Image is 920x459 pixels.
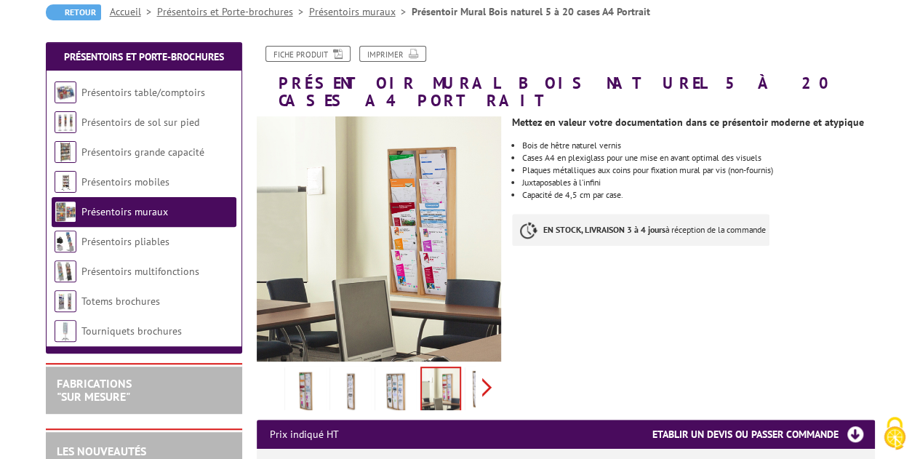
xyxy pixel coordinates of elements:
[652,420,875,449] h3: Etablir un devis ou passer commande
[378,370,413,415] img: 430002_mise_en_scene.jpg
[81,145,204,159] a: Présentoirs grande capacité
[81,116,199,129] a: Présentoirs de sol sur pied
[55,320,76,342] img: Tourniquets brochures
[81,205,168,218] a: Présentoirs muraux
[81,175,169,188] a: Présentoirs mobiles
[265,46,351,62] a: Fiche produit
[55,231,76,252] img: Présentoirs pliables
[55,171,76,193] img: Présentoirs mobiles
[55,201,76,223] img: Présentoirs muraux
[257,116,502,362] img: 430001_presentoir_mural_bois_naturel_10_cases_a4_portrait_situation.jpg
[522,141,874,150] li: Bois de hêtre naturel vernis
[480,375,494,399] span: Next
[55,111,76,133] img: Présentoirs de sol sur pied
[81,265,199,278] a: Présentoirs multifonctions
[64,50,224,63] a: Présentoirs et Porte-brochures
[522,166,874,175] li: Plaques métalliques aux coins pour fixation mural par vis (non-fournis)
[81,86,205,99] a: Présentoirs table/comptoirs
[543,224,665,235] strong: EN STOCK, LIVRAISON 3 à 4 jours
[81,324,182,338] a: Tourniquets brochures
[522,191,874,199] li: Capacité de 4,5 cm par case.
[81,295,160,308] a: Totems brochures
[55,290,76,312] img: Totems brochures
[55,260,76,282] img: Présentoirs multifonctions
[468,370,503,415] img: 430003_mise_en_scene.jpg
[869,410,920,459] button: Cookies (fenêtre modale)
[57,444,146,458] a: LES NOUVEAUTÉS
[333,370,368,415] img: 430000_presentoir_mise_en_scene.jpg
[512,116,864,129] strong: Mettez en valeur votre documentation dans ce présentoir moderne et atypique
[412,4,650,19] li: Présentoir Mural Bois naturel 5 à 20 cases A4 Portrait
[246,46,886,109] h1: Présentoir Mural Bois naturel 5 à 20 cases A4 Portrait
[46,4,101,20] a: Retour
[55,81,76,103] img: Présentoirs table/comptoirs
[157,5,309,18] a: Présentoirs et Porte-brochures
[876,415,913,452] img: Cookies (fenêtre modale)
[270,420,339,449] p: Prix indiqué HT
[522,153,874,162] li: Cases A4 en plexiglass pour une mise en avant optimal des visuels
[57,376,132,404] a: FABRICATIONS"Sur Mesure"
[512,214,769,246] p: à réception de la commande
[288,370,323,415] img: 430001_presentoir_mural_bois_naturel_10_cases_a4_portrait_flyers.jpg
[55,141,76,163] img: Présentoirs grande capacité
[522,178,874,187] li: Juxtaposables à l’infini
[309,5,412,18] a: Présentoirs muraux
[422,368,460,413] img: 430001_presentoir_mural_bois_naturel_10_cases_a4_portrait_situation.jpg
[359,46,426,62] a: Imprimer
[81,235,169,248] a: Présentoirs pliables
[110,5,157,18] a: Accueil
